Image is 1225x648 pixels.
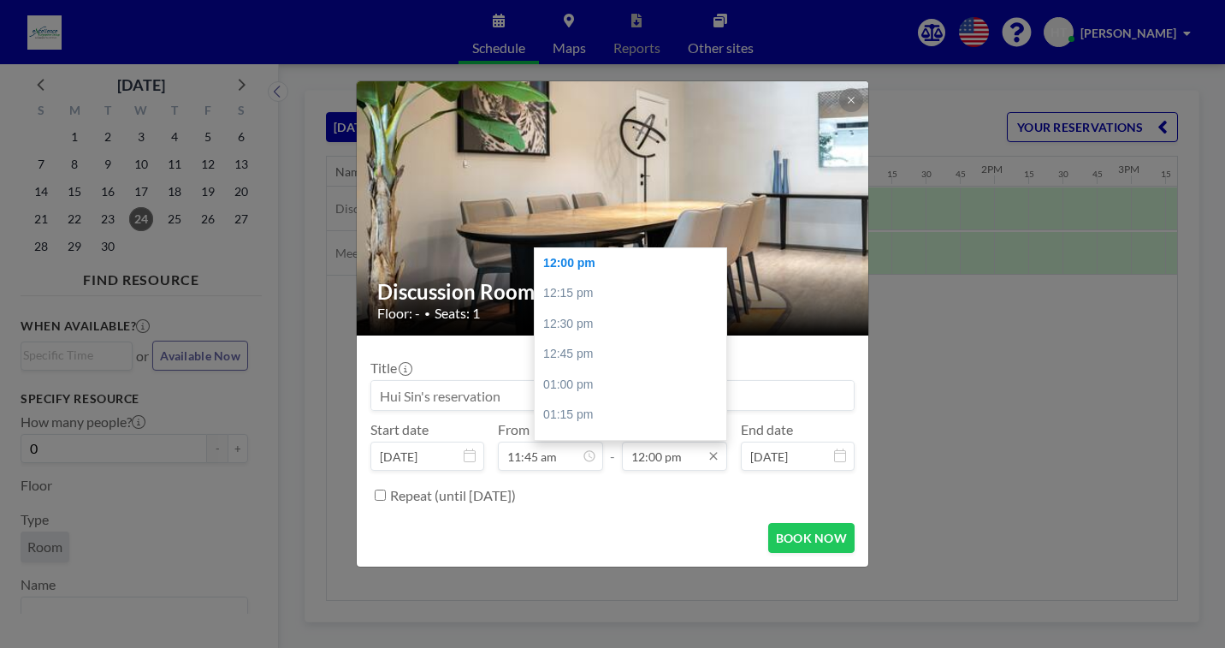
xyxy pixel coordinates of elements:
[535,339,735,370] div: 12:45 pm
[357,38,870,380] img: 537.jpg
[370,421,429,438] label: Start date
[535,248,735,279] div: 12:00 pm
[768,523,855,553] button: BOOK NOW
[435,305,480,322] span: Seats: 1
[371,381,854,410] input: Hui Sin's reservation
[535,370,735,401] div: 01:00 pm
[741,421,793,438] label: End date
[535,400,735,431] div: 01:15 pm
[377,305,420,322] span: Floor: -
[390,487,516,504] label: Repeat (until [DATE])
[610,427,615,465] span: -
[498,421,530,438] label: From
[370,360,411,377] label: Title
[377,279,849,305] h2: Discussion Room
[535,431,735,461] div: 01:30 pm
[535,278,735,309] div: 12:15 pm
[424,307,430,320] span: •
[535,309,735,340] div: 12:30 pm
